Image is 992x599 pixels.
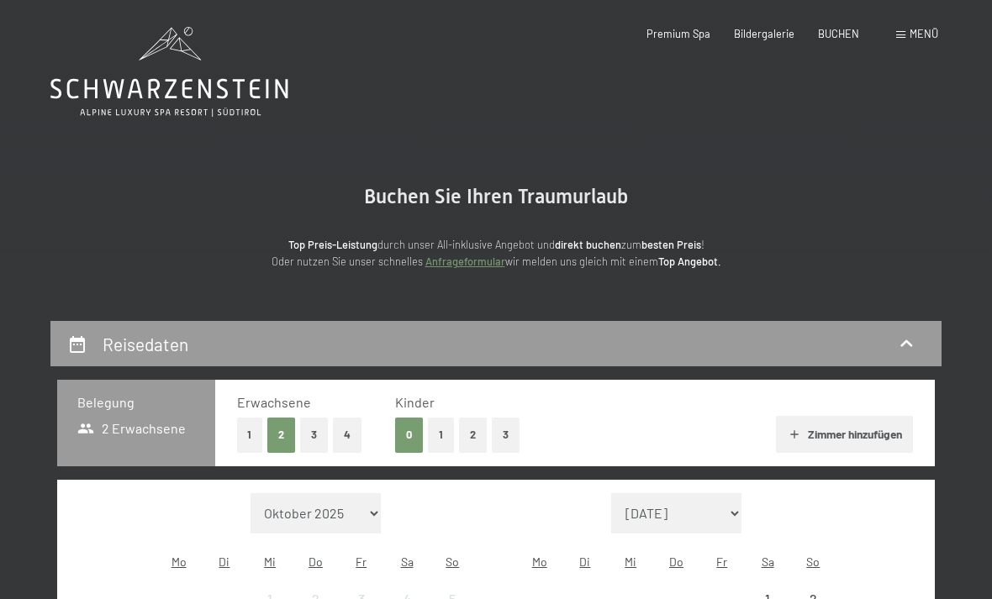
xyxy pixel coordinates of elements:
abbr: Mittwoch [264,554,276,569]
span: Erwachsene [237,394,311,410]
a: Bildergalerie [734,27,794,40]
span: 2 Erwachsene [77,419,186,438]
abbr: Freitag [716,554,727,569]
abbr: Samstag [762,554,774,569]
abbr: Samstag [401,554,414,569]
button: 2 [267,418,295,452]
h3: Belegung [77,393,195,412]
abbr: Montag [532,554,547,569]
button: Zimmer hinzufügen [776,416,913,453]
abbr: Donnerstag [309,554,323,569]
abbr: Freitag [356,554,367,569]
span: Buchen Sie Ihren Traumurlaub [364,185,628,208]
abbr: Sonntag [806,554,820,569]
span: Menü [910,27,938,40]
abbr: Sonntag [446,554,459,569]
button: 0 [395,418,423,452]
span: Kinder [395,394,435,410]
abbr: Donnerstag [669,554,683,569]
button: 3 [300,418,328,452]
strong: Top Preis-Leistung [288,238,377,251]
a: Premium Spa [646,27,710,40]
a: Anfrageformular [425,255,505,268]
a: BUCHEN [818,27,859,40]
button: 3 [492,418,520,452]
strong: direkt buchen [555,238,621,251]
strong: Top Angebot. [658,255,721,268]
button: 1 [428,418,454,452]
strong: besten Preis [641,238,701,251]
abbr: Dienstag [579,554,590,569]
p: durch unser All-inklusive Angebot und zum ! Oder nutzen Sie unser schnelles wir melden uns gleich... [160,236,832,271]
h2: Reisedaten [103,334,188,355]
button: 2 [459,418,487,452]
abbr: Mittwoch [625,554,636,569]
abbr: Montag [171,554,187,569]
abbr: Dienstag [219,554,230,569]
button: 4 [333,418,361,452]
button: 1 [237,418,263,452]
